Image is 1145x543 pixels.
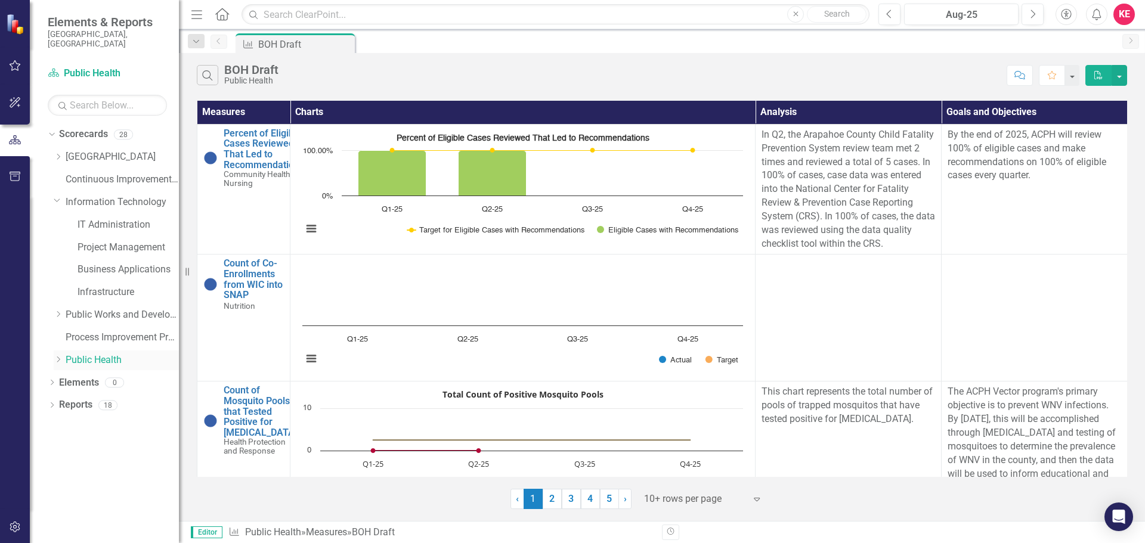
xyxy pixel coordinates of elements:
[224,169,290,188] span: Community Health Nursing
[524,489,543,509] span: 1
[66,331,179,345] a: Process Improvement Program
[363,458,383,469] text: Q1-25
[203,277,218,291] img: Baselining
[948,128,1121,182] p: By the end of 2025, ACPH will review 100% of eligible cases and make recommendations on 100% of e...
[48,15,167,29] span: Elements & Reports
[390,148,695,153] g: Target for Eligible Cases with Recommendations, series 1 of 2. Line with 4 data points.
[224,385,297,437] a: Count of Mosquito Pools that Tested Positive for [MEDICAL_DATA]
[459,150,527,196] path: Q2-25, 100. Eligible Cases with Recommendations.
[114,129,133,139] div: 28
[390,148,395,153] path: Q1-25, 100. Target for Eligible Cases with Recommendations.
[296,128,749,247] div: Percent of Eligible Cases Reviewed That Led to Recommendations. Highcharts interactive chart.
[59,398,92,412] a: Reports
[6,13,27,34] img: ClearPoint Strategy
[296,258,749,377] svg: Interactive chart
[677,336,698,343] text: Q4-25
[303,350,320,367] button: View chart menu, Chart
[682,206,703,213] text: Q4-25
[197,255,290,381] td: Double-Click to Edit Right Click for Context Menu
[258,37,352,52] div: BOH Draft
[98,400,117,410] div: 18
[680,458,701,469] text: Q4-25
[705,355,738,364] button: Show Target
[358,150,694,196] g: Eligible Cases with Recommendations, series 2 of 2. Bar series with 4 bars.
[562,489,581,509] a: 3
[762,128,935,251] p: In Q2, the Arapahoe County Child Fatality Prevention System review team met 2 times and reviewed ...
[358,150,426,196] path: Q1-25, 100. Eligible Cases with Recommendations.
[203,414,218,428] img: Baselining
[371,448,481,453] g: Count of Positive Pools, line 1 of 2 with 4 data points.
[197,381,290,508] td: Double-Click to Edit Right Click for Context Menu
[245,526,301,538] a: Public Health
[48,67,167,80] a: Public Health
[224,76,278,85] div: Public Health
[59,128,108,141] a: Scorecards
[303,221,320,237] button: View chart menu, Percent of Eligible Cases Reviewed That Led to Recommendations
[756,255,942,381] td: Double-Click to Edit
[490,148,495,153] path: Q2-25, 100. Target for Eligible Cases with Recommendations.
[574,458,595,469] text: Q3-25
[468,458,489,469] text: Q2-25
[476,448,481,453] path: Q2-25, 0. Count of Positive Pools.
[756,124,942,255] td: Double-Click to Edit
[296,385,749,504] svg: Interactive chart
[66,196,179,209] a: Information Technology
[590,148,595,153] path: Q3-25, 100. Target for Eligible Cases with Recommendations.
[197,124,290,255] td: Double-Click to Edit Right Click for Context Menu
[66,150,179,164] a: [GEOGRAPHIC_DATA]
[78,241,179,255] a: Project Management
[352,526,395,538] div: BOH Draft
[407,225,584,234] button: Show Target for Eligible Cases with Recommendations
[303,402,311,412] text: 10
[600,489,619,509] a: 5
[908,8,1014,22] div: Aug-25
[824,9,850,18] span: Search
[228,526,653,539] div: » »
[347,336,368,343] text: Q1-25
[371,448,376,453] path: Q1-25, 0. Count of Positive Pools.
[48,95,167,116] input: Search Below...
[482,206,503,213] text: Q2-25
[382,206,403,213] text: Q1-25
[659,355,692,364] button: Show Actual
[203,151,218,165] img: Baselining
[224,301,255,311] span: Nutrition
[78,218,179,232] a: IT Administration
[1113,4,1135,25] button: KE
[624,493,627,504] span: ›
[224,258,284,300] a: Count of Co-Enrollments from WIC into SNAP
[66,173,179,187] a: Continuous Improvement Program
[296,385,749,504] div: Total Count of Positive Mosquito Pools. Highcharts interactive chart.
[942,381,1128,508] td: Double-Click to Edit
[322,193,333,200] text: 0%
[567,336,588,343] text: Q3-25
[582,206,603,213] text: Q3-25
[306,526,347,538] a: Measures
[948,385,1121,494] p: The ACPH Vector program's primary objective is to prevent WNV infections. By [DATE], this will be...
[105,377,124,387] div: 0
[397,134,649,143] text: Percent of Eligible Cases Reviewed That Led to Recommendations
[457,336,478,343] text: Q2-25
[59,376,99,390] a: Elements
[942,255,1128,381] td: Double-Click to Edit
[756,381,942,508] td: Double-Click to Edit
[807,6,867,23] button: Search
[543,489,562,509] a: 2
[242,4,869,25] input: Search ClearPoint...
[762,385,935,426] p: This chart represents the total number of pools of trapped mosquitos that have tested positive fo...
[581,489,600,509] a: 4
[191,526,222,538] span: Editor
[1104,502,1133,531] div: Open Intercom Messenger
[48,29,167,49] small: [GEOGRAPHIC_DATA], [GEOGRAPHIC_DATA]
[597,225,738,234] button: Show Eligible Cases with Recommendations
[942,124,1128,255] td: Double-Click to Edit
[442,389,604,400] text: Total Count of Positive Mosquito Pools
[224,128,304,170] a: Percent of Eligible Cases Reviewed That Led to Recommendations
[296,258,749,377] div: Chart. Highcharts interactive chart.
[296,128,749,247] svg: Interactive chart
[66,353,179,367] a: Public Health
[904,4,1019,25] button: Aug-25
[691,148,695,153] path: Q4-25, 100. Target for Eligible Cases with Recommendations.
[66,308,179,322] a: Public Works and Development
